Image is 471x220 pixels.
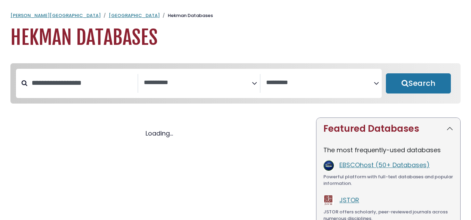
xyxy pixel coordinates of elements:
div: Loading... [10,129,308,138]
a: [PERSON_NAME][GEOGRAPHIC_DATA] [10,12,101,19]
button: Submit for Search Results [386,73,451,93]
nav: breadcrumb [10,12,461,19]
a: JSTOR [339,196,359,204]
textarea: Search [266,79,374,87]
li: Hekman Databases [160,12,213,19]
textarea: Search [144,79,252,87]
div: Powerful platform with full-text databases and popular information. [323,173,453,187]
h1: Hekman Databases [10,26,461,49]
nav: Search filters [10,63,461,104]
a: EBSCOhost (50+ Databases) [339,161,430,169]
a: [GEOGRAPHIC_DATA] [109,12,160,19]
button: Featured Databases [316,118,460,140]
input: Search database by title or keyword [27,77,138,89]
p: The most frequently-used databases [323,145,453,155]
